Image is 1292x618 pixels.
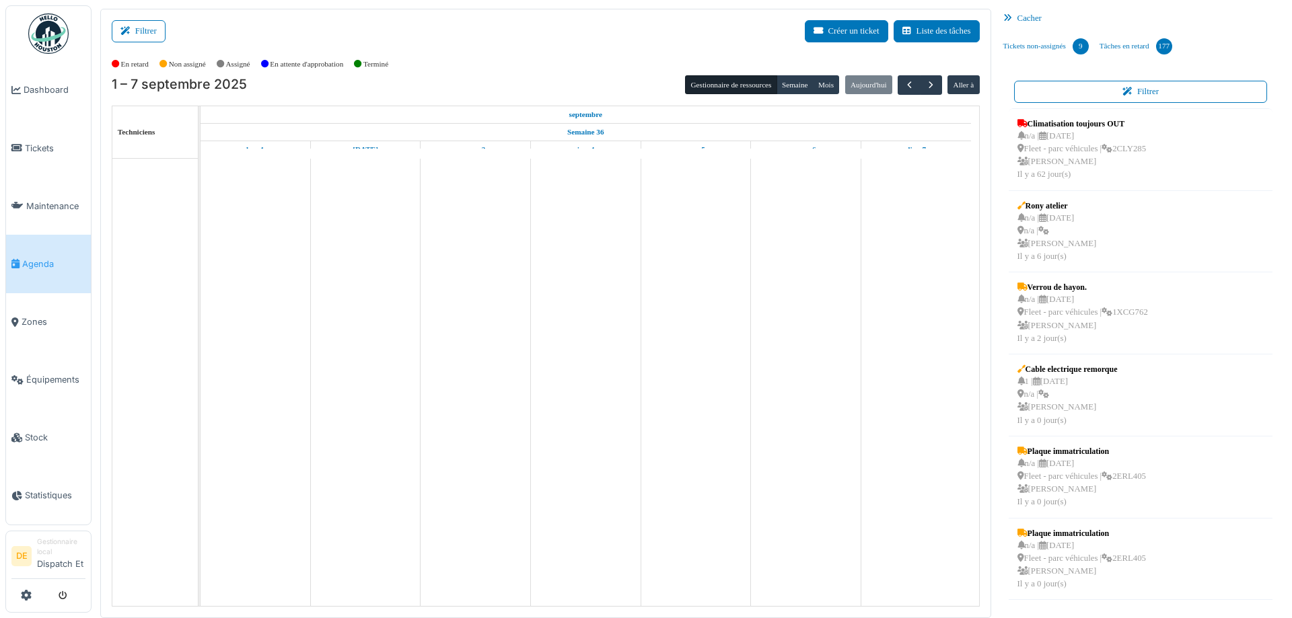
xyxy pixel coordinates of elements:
[25,142,85,155] span: Tickets
[6,119,91,177] a: Tickets
[6,351,91,409] a: Équipements
[462,141,489,158] a: 3 septembre 2025
[685,75,777,94] button: Gestionnaire de ressources
[1017,293,1148,345] div: n/a | [DATE] Fleet - parc véhicules | 1XCG762 [PERSON_NAME] Il y a 2 jour(s)
[898,75,920,95] button: Précédent
[6,409,91,467] a: Stock
[1014,278,1151,348] a: Verrou de hayon. n/a |[DATE] Fleet - parc véhicules |1XCG762 [PERSON_NAME]Il y a 2 jour(s)
[920,75,942,95] button: Suivant
[1014,360,1121,430] a: Cable electrique remorque 1 |[DATE] n/a | [PERSON_NAME]Il y a 0 jour(s)
[25,431,85,444] span: Stock
[22,258,85,270] span: Agenda
[349,141,382,158] a: 2 septembre 2025
[270,59,343,70] label: En attente d'approbation
[25,489,85,502] span: Statistiques
[37,537,85,557] div: Gestionnaire local
[28,13,69,54] img: Badge_color-CXgf-gQk.svg
[564,124,607,141] a: Semaine 36
[22,315,85,328] span: Zones
[1014,196,1100,267] a: Rony atelier n/a |[DATE] n/a | [PERSON_NAME]Il y a 6 jour(s)
[998,9,1284,28] div: Cacher
[1014,114,1149,185] a: Climatisation toujours OUT n/a |[DATE] Fleet - parc véhicules |2CLY285 [PERSON_NAME]Il y a 62 jou...
[1017,130,1146,182] div: n/a | [DATE] Fleet - parc véhicules | 2CLY285 [PERSON_NAME] Il y a 62 jour(s)
[902,141,929,158] a: 7 septembre 2025
[566,106,606,123] a: 1 septembre 2025
[845,75,892,94] button: Aujourd'hui
[1156,38,1172,54] div: 177
[1094,28,1178,65] a: Tâches en retard
[6,177,91,235] a: Maintenance
[1014,442,1149,512] a: Plaque immatriculation n/a |[DATE] Fleet - parc véhicules |2ERL405 [PERSON_NAME]Il y a 0 jour(s)
[121,59,149,70] label: En retard
[1017,212,1097,264] div: n/a | [DATE] n/a | [PERSON_NAME] Il y a 6 jour(s)
[37,537,85,576] li: Dispatch Et
[1014,81,1268,103] button: Filtrer
[777,75,814,94] button: Semaine
[112,77,247,93] h2: 1 – 7 septembre 2025
[1017,445,1146,457] div: Plaque immatriculation
[1017,375,1118,427] div: 1 | [DATE] n/a | [PERSON_NAME] Il y a 0 jour(s)
[1017,118,1146,130] div: Climatisation toujours OUT
[573,141,598,158] a: 4 septembre 2025
[1014,524,1149,594] a: Plaque immatriculation n/a |[DATE] Fleet - parc véhicules |2ERL405 [PERSON_NAME]Il y a 0 jour(s)
[11,546,32,566] li: DE
[226,59,250,70] label: Assigné
[813,75,840,94] button: Mois
[6,467,91,525] a: Statistiques
[243,141,268,158] a: 1 septembre 2025
[6,235,91,293] a: Agenda
[792,141,819,158] a: 6 septembre 2025
[1017,457,1146,509] div: n/a | [DATE] Fleet - parc véhicules | 2ERL405 [PERSON_NAME] Il y a 0 jour(s)
[26,200,85,213] span: Maintenance
[894,20,980,42] button: Liste des tâches
[1017,363,1118,375] div: Cable electrique remorque
[1017,281,1148,293] div: Verrou de hayon.
[998,28,1094,65] a: Tickets non-assignés
[6,293,91,351] a: Zones
[683,141,709,158] a: 5 septembre 2025
[112,20,166,42] button: Filtrer
[363,59,388,70] label: Terminé
[118,128,155,136] span: Techniciens
[805,20,888,42] button: Créer un ticket
[1017,200,1097,212] div: Rony atelier
[26,373,85,386] span: Équipements
[24,83,85,96] span: Dashboard
[1017,527,1146,539] div: Plaque immatriculation
[169,59,206,70] label: Non assigné
[1073,38,1089,54] div: 9
[11,537,85,579] a: DE Gestionnaire localDispatch Et
[1017,539,1146,591] div: n/a | [DATE] Fleet - parc véhicules | 2ERL405 [PERSON_NAME] Il y a 0 jour(s)
[6,61,91,119] a: Dashboard
[947,75,979,94] button: Aller à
